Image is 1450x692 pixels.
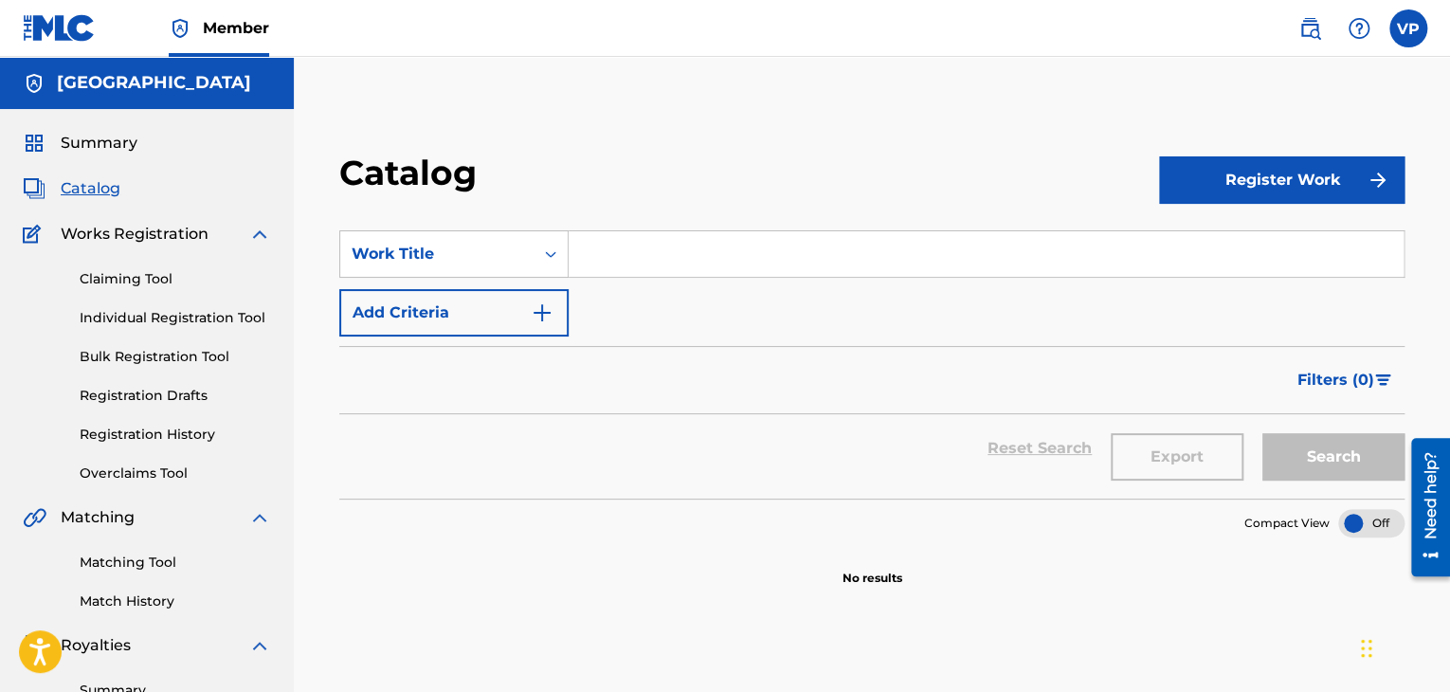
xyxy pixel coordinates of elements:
[843,547,902,587] p: No results
[1244,515,1330,532] span: Compact View
[61,177,120,200] span: Catalog
[23,223,47,246] img: Works Registration
[80,386,271,406] a: Registration Drafts
[352,243,522,265] div: Work Title
[80,347,271,367] a: Bulk Registration Tool
[23,14,96,42] img: MLC Logo
[23,177,120,200] a: CatalogCatalog
[80,592,271,611] a: Match History
[80,425,271,445] a: Registration History
[1298,17,1321,40] img: search
[23,177,45,200] img: Catalog
[339,152,486,194] h2: Catalog
[531,301,553,324] img: 9d2ae6d4665cec9f34b9.svg
[1375,374,1391,386] img: filter
[23,72,45,95] img: Accounts
[248,223,271,246] img: expand
[1348,17,1370,40] img: help
[339,289,569,337] button: Add Criteria
[23,132,137,155] a: SummarySummary
[61,506,135,529] span: Matching
[1291,9,1329,47] a: Public Search
[61,634,131,657] span: Royalties
[80,269,271,289] a: Claiming Tool
[248,634,271,657] img: expand
[1361,620,1372,677] div: Vedä
[1340,9,1378,47] div: Help
[1389,9,1427,47] div: User Menu
[23,506,46,529] img: Matching
[61,132,137,155] span: Summary
[23,634,45,657] img: Royalties
[169,17,191,40] img: Top Rightsholder
[1355,601,1450,692] div: Chat-widget
[80,553,271,573] a: Matching Tool
[80,308,271,328] a: Individual Registration Tool
[1397,431,1450,584] iframe: Resource Center
[57,72,251,94] h5: Fiji
[1355,601,1450,692] iframe: Chat Widget
[339,230,1405,499] form: Search Form
[1159,156,1405,204] button: Register Work
[203,17,269,39] span: Member
[1297,369,1374,392] span: Filters ( 0 )
[248,506,271,529] img: expand
[80,464,271,483] a: Overclaims Tool
[1286,356,1405,404] button: Filters (0)
[23,132,45,155] img: Summary
[61,223,208,246] span: Works Registration
[1367,169,1389,191] img: f7272a7cc735f4ea7f67.svg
